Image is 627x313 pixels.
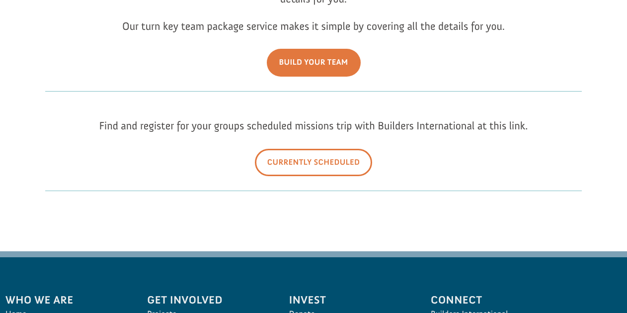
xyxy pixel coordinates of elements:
span: Our turn key team package service makes it simple by covering all the details for you. [122,19,505,33]
span: Get Involved [147,292,267,308]
a: Currently Scheduled [255,149,373,176]
span: Invest [289,292,409,308]
span: Who We Are [5,292,125,308]
a: Build Your Team [267,49,361,76]
span: Find and register for your groups scheduled missions trip with Builders International at this link. [99,119,528,132]
span: Connect [431,292,622,308]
